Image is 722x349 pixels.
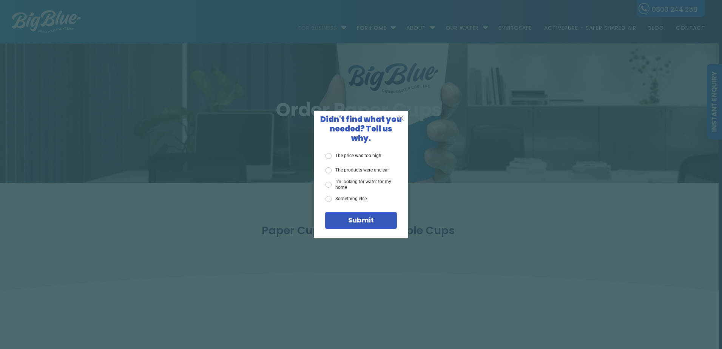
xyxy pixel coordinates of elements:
span: Didn't find what you needed? Tell us why. [320,114,402,144]
label: Something else [326,196,367,202]
label: The price was too high [326,153,381,159]
span: Submit [348,215,374,225]
iframe: Chatbot [672,299,711,338]
label: The products were unclear [326,167,389,173]
span: X [398,113,404,123]
label: I'm looking for water for my home [326,179,397,190]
